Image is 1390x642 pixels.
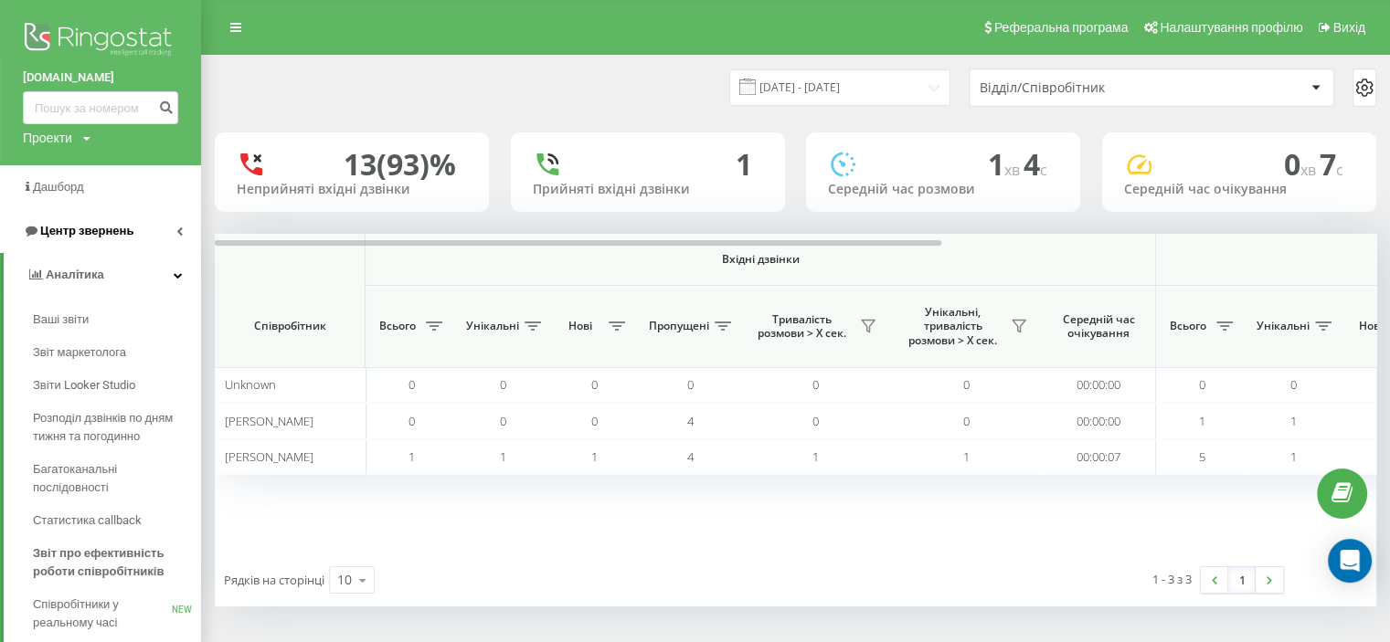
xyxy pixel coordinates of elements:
[33,453,201,504] a: Багатоканальні послідовності
[500,376,506,393] span: 0
[963,448,970,465] span: 1
[230,319,349,333] span: Співробітник
[33,310,89,329] span: Ваші звіти
[23,68,178,87] a: [DOMAIN_NAME]
[466,319,519,333] span: Унікальні
[1300,160,1320,180] span: хв
[687,448,694,465] span: 4
[591,413,598,429] span: 0
[225,448,313,465] span: [PERSON_NAME]
[988,144,1024,184] span: 1
[33,588,201,639] a: Співробітники у реальному часіNEW
[1290,413,1297,429] span: 1
[237,182,467,197] div: Неприйняті вхідні дзвінки
[33,336,201,369] a: Звіт маркетолога
[812,448,819,465] span: 1
[1199,413,1205,429] span: 1
[900,305,1005,348] span: Унікальні, тривалість розмови > Х сек.
[1160,20,1302,35] span: Налаштування профілю
[33,544,192,581] span: Звіт про ефективність роботи співробітників
[1165,319,1211,333] span: Всього
[224,572,324,588] span: Рядків на сторінці
[812,376,819,393] span: 0
[1290,448,1297,465] span: 1
[1257,319,1310,333] span: Унікальні
[33,504,201,537] a: Статистика callback
[413,252,1108,267] span: Вхідні дзвінки
[1333,20,1365,35] span: Вихід
[749,312,854,341] span: Тривалість розмови > Х сек.
[33,343,126,362] span: Звіт маркетолога
[23,91,178,124] input: Пошук за номером
[225,413,313,429] span: [PERSON_NAME]
[533,182,763,197] div: Прийняті вхідні дзвінки
[4,253,201,297] a: Аналiтика
[649,319,709,333] span: Пропущені
[375,319,420,333] span: Всього
[1124,182,1354,197] div: Середній час очікування
[1152,570,1192,588] div: 1 - 3 з 3
[500,413,506,429] span: 0
[33,303,201,336] a: Ваші звіти
[33,409,192,446] span: Розподіл дзвінків по дням тижня та погодинно
[980,80,1198,96] div: Відділ/Співробітник
[1284,144,1320,184] span: 0
[33,376,135,395] span: Звіти Looker Studio
[344,147,456,182] div: 13 (93)%
[40,224,133,237] span: Центр звернень
[33,369,201,402] a: Звіти Looker Studio
[409,413,415,429] span: 0
[1042,367,1156,403] td: 00:00:00
[1042,403,1156,438] td: 00:00:00
[337,571,352,589] div: 10
[1199,448,1205,465] span: 5
[591,448,598,465] span: 1
[1336,160,1343,180] span: c
[1328,539,1372,583] div: Open Intercom Messenger
[1320,144,1343,184] span: 7
[23,129,72,147] div: Проекти
[33,511,142,530] span: Статистика callback
[1040,160,1047,180] span: c
[1042,439,1156,475] td: 00:00:07
[33,460,192,497] span: Багатоканальні послідовності
[1056,312,1141,341] span: Середній час очікування
[1228,567,1256,593] a: 1
[963,413,970,429] span: 0
[812,413,819,429] span: 0
[33,180,84,194] span: Дашборд
[828,182,1058,197] div: Середній час розмови
[1004,160,1024,180] span: хв
[1199,376,1205,393] span: 0
[687,413,694,429] span: 4
[557,319,603,333] span: Нові
[994,20,1129,35] span: Реферальна програма
[1290,376,1297,393] span: 0
[225,376,276,393] span: Unknown
[23,18,178,64] img: Ringostat logo
[687,376,694,393] span: 0
[1024,144,1047,184] span: 4
[591,376,598,393] span: 0
[500,448,506,465] span: 1
[736,147,752,182] div: 1
[409,448,415,465] span: 1
[409,376,415,393] span: 0
[46,268,104,281] span: Аналiтика
[33,402,201,453] a: Розподіл дзвінків по дням тижня та погодинно
[963,376,970,393] span: 0
[33,537,201,588] a: Звіт про ефективність роботи співробітників
[33,595,172,632] span: Співробітники у реальному часі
